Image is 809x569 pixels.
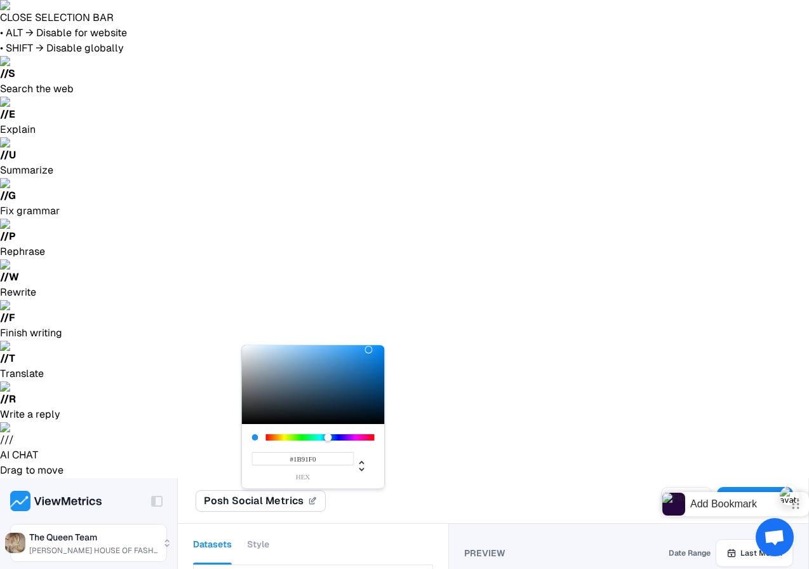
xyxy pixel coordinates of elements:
a: Cancel [661,487,712,515]
span: The Queen Team [29,530,97,545]
span: [PERSON_NAME] HOUSE OF FASH... [29,545,157,556]
button: Style [247,524,269,565]
img: The Queen Team [5,533,25,553]
button: Last Month [716,539,793,567]
span: Preview [464,547,505,559]
span: Date Range [669,547,711,559]
button: Create Chart [717,487,793,515]
button: Datasets [193,524,232,565]
div: Open chat [756,518,794,556]
span: Last Month [740,547,782,559]
img: ViewMetrics's logo with text [10,491,102,511]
